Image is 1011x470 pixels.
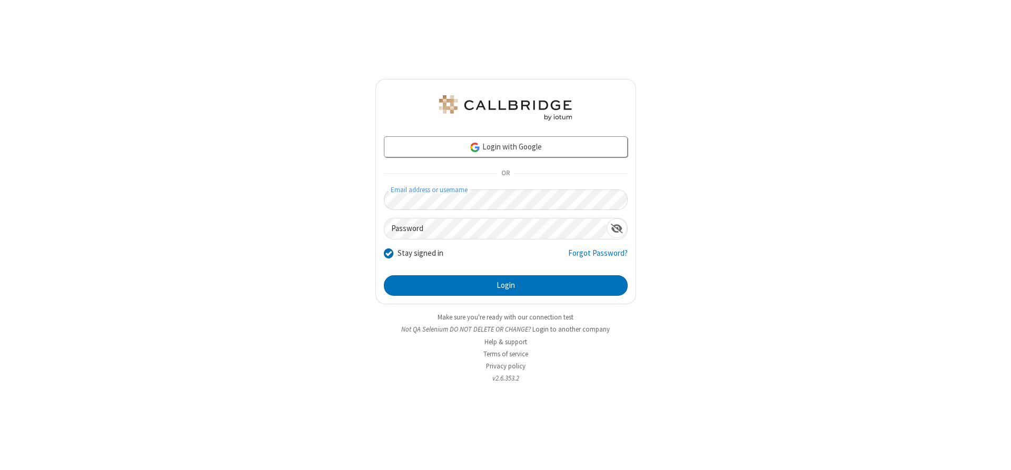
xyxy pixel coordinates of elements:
[532,324,610,334] button: Login to another company
[568,247,628,267] a: Forgot Password?
[438,313,573,322] a: Make sure you're ready with our connection test
[483,349,528,358] a: Terms of service
[985,443,1003,463] iframe: Chat
[484,337,527,346] a: Help & support
[375,373,636,383] li: v2.6.353.2
[437,95,574,121] img: QA Selenium DO NOT DELETE OR CHANGE
[384,189,628,210] input: Email address or username
[497,166,514,181] span: OR
[384,136,628,157] a: Login with Google
[384,275,628,296] button: Login
[486,362,526,371] a: Privacy policy
[375,324,636,334] li: Not QA Selenium DO NOT DELETE OR CHANGE?
[607,218,627,238] div: Show password
[469,142,481,153] img: google-icon.png
[398,247,443,259] label: Stay signed in
[384,218,607,239] input: Password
